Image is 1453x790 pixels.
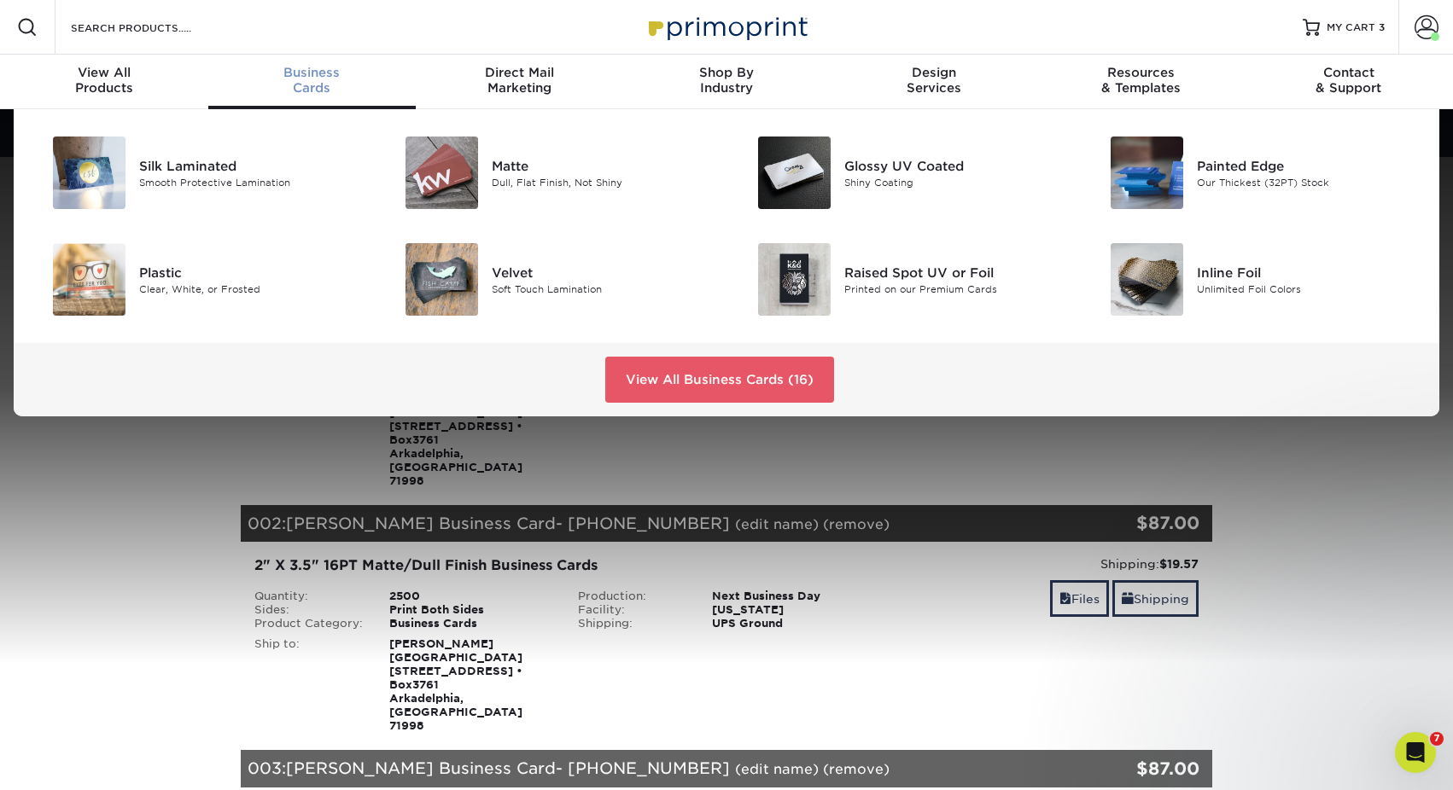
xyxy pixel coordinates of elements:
[34,236,361,322] a: Plastic Business Cards Plastic Clear, White, or Frosted
[139,263,361,282] div: Plastic
[623,65,831,80] span: Shop By
[758,137,831,209] img: Glossy UV Coated Business Cards
[641,9,812,45] img: Primoprint
[1395,732,1436,773] iframe: Intercom live chat
[208,65,416,96] div: Cards
[492,175,714,189] div: Dull, Flat Finish, Not Shiny
[286,758,730,777] span: [PERSON_NAME] Business Card- [PHONE_NUMBER]
[387,130,714,216] a: Matte Business Cards Matte Dull, Flat Finish, Not Shiny
[1037,65,1245,96] div: & Templates
[739,236,1066,322] a: Raised Spot UV or Foil Business Cards Raised Spot UV or Foil Printed on our Premium Cards
[1197,175,1419,189] div: Our Thickest (32PT) Stock
[605,357,834,403] a: View All Business Cards (16)
[1197,282,1419,296] div: Unlimited Foil Colors
[139,156,361,175] div: Silk Laminated
[1245,65,1452,80] span: Contact
[69,17,236,38] input: SEARCH PRODUCTS.....
[492,156,714,175] div: Matte
[406,243,478,316] img: Velvet Business Cards
[416,55,623,109] a: Direct MailMarketing
[735,761,819,777] a: (edit name)
[416,65,623,96] div: Marketing
[758,243,831,316] img: Raised Spot UV or Foil Business Cards
[208,65,416,80] span: Business
[242,637,376,733] div: Ship to:
[1092,130,1419,216] a: Painted Edge Business Cards Painted Edge Our Thickest (32PT) Stock
[139,175,361,189] div: Smooth Protective Lamination
[492,263,714,282] div: Velvet
[830,55,1037,109] a: DesignServices
[1111,137,1183,209] img: Painted Edge Business Cards
[1,65,208,96] div: Products
[406,137,478,209] img: Matte Business Cards
[1245,65,1452,96] div: & Support
[1430,732,1444,746] span: 7
[1197,263,1419,282] div: Inline Foil
[623,55,831,109] a: Shop ByIndustry
[1037,55,1245,109] a: Resources& Templates
[823,761,890,777] a: (remove)
[830,65,1037,96] div: Services
[1245,55,1452,109] a: Contact& Support
[1,65,208,80] span: View All
[387,236,714,322] a: Velvet Business Cards Velvet Soft Touch Lamination
[739,130,1066,216] a: Glossy UV Coated Business Cards Glossy UV Coated Shiny Coating
[1327,20,1375,35] span: MY CART
[1037,65,1245,80] span: Resources
[53,137,125,209] img: Silk Laminated Business Cards
[844,263,1066,282] div: Raised Spot UV or Foil
[1111,243,1183,316] img: Inline Foil Business Cards
[1050,756,1199,781] div: $87.00
[34,130,361,216] a: Silk Laminated Business Cards Silk Laminated Smooth Protective Lamination
[1197,156,1419,175] div: Painted Edge
[844,282,1066,296] div: Printed on our Premium Cards
[623,65,831,96] div: Industry
[208,55,416,109] a: BusinessCards
[492,282,714,296] div: Soft Touch Lamination
[1,55,208,109] a: View AllProducts
[53,243,125,316] img: Plastic Business Cards
[241,750,1050,787] div: 003:
[1379,21,1385,33] span: 3
[844,175,1066,189] div: Shiny Coating
[416,65,623,80] span: Direct Mail
[1092,236,1419,322] a: Inline Foil Business Cards Inline Foil Unlimited Foil Colors
[830,65,1037,80] span: Design
[139,282,361,296] div: Clear, White, or Frosted
[844,156,1066,175] div: Glossy UV Coated
[389,637,522,732] strong: [PERSON_NAME] [GEOGRAPHIC_DATA] [STREET_ADDRESS] • Box3761 Arkadelphia, [GEOGRAPHIC_DATA] 71998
